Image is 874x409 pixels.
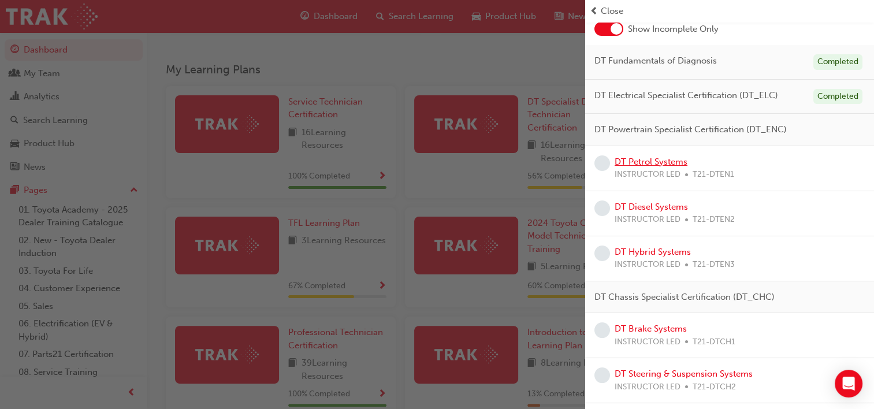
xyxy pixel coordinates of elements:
span: Show Incomplete Only [628,23,719,36]
span: Close [601,5,623,18]
span: INSTRUCTOR LED [615,168,680,181]
span: prev-icon [590,5,598,18]
span: learningRecordVerb_NONE-icon [594,200,610,216]
span: INSTRUCTOR LED [615,381,680,394]
span: DT Fundamentals of Diagnosis [594,54,717,68]
a: DT Petrol Systems [615,157,687,167]
span: INSTRUCTOR LED [615,258,680,272]
span: learningRecordVerb_NONE-icon [594,155,610,171]
span: T21-DTCH1 [693,336,735,349]
button: prev-iconClose [590,5,869,18]
span: learningRecordVerb_NONE-icon [594,367,610,383]
div: Completed [813,89,862,105]
span: learningRecordVerb_NONE-icon [594,322,610,338]
div: Completed [813,54,862,70]
span: T21-DTEN3 [693,258,735,272]
span: T21-DTEN2 [693,213,735,226]
a: DT Diesel Systems [615,202,688,212]
a: DT Brake Systems [615,324,687,334]
span: INSTRUCTOR LED [615,336,680,349]
span: learningRecordVerb_NONE-icon [594,246,610,261]
span: DT Powertrain Specialist Certification (DT_ENC) [594,123,787,136]
a: DT Steering & Suspension Systems [615,369,753,379]
span: DT Electrical Specialist Certification (DT_ELC) [594,89,778,102]
span: DT Chassis Specialist Certification (DT_CHC) [594,291,775,304]
a: DT Hybrid Systems [615,247,691,257]
span: T21-DTEN1 [693,168,734,181]
span: INSTRUCTOR LED [615,213,680,226]
span: T21-DTCH2 [693,381,736,394]
div: Open Intercom Messenger [835,370,862,397]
